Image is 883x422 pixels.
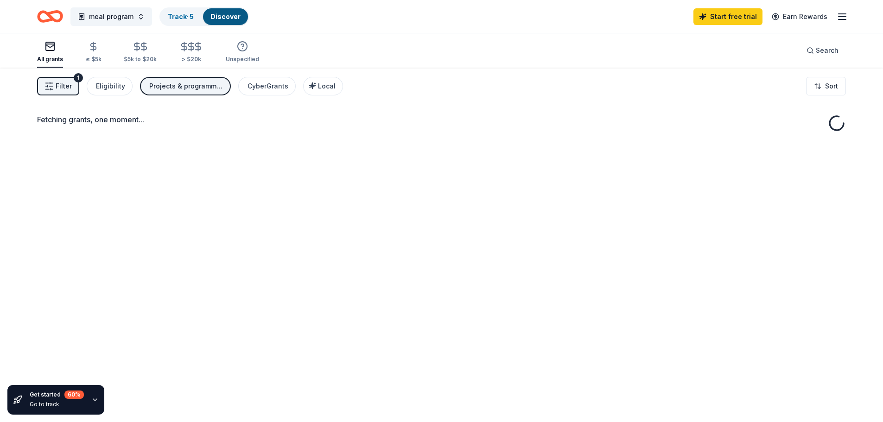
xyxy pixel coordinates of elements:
[226,37,259,68] button: Unspecified
[37,114,846,125] div: Fetching grants, one moment...
[693,8,762,25] a: Start free trial
[179,38,203,68] button: > $20k
[159,7,249,26] button: Track· 5Discover
[124,38,157,68] button: $5k to $20k
[37,77,79,95] button: Filter1
[70,7,152,26] button: meal program
[85,38,102,68] button: ≤ $5k
[74,73,83,82] div: 1
[64,391,84,399] div: 60 %
[124,56,157,63] div: $5k to $20k
[766,8,833,25] a: Earn Rewards
[56,81,72,92] span: Filter
[806,77,846,95] button: Sort
[248,81,288,92] div: CyberGrants
[149,81,223,92] div: Projects & programming
[30,401,84,408] div: Go to track
[37,6,63,27] a: Home
[140,77,231,95] button: Projects & programming
[238,77,296,95] button: CyberGrants
[210,13,241,20] a: Discover
[303,77,343,95] button: Local
[37,56,63,63] div: All grants
[825,81,838,92] span: Sort
[85,56,102,63] div: ≤ $5k
[96,81,125,92] div: Eligibility
[168,13,194,20] a: Track· 5
[799,41,846,60] button: Search
[87,77,133,95] button: Eligibility
[37,37,63,68] button: All grants
[30,391,84,399] div: Get started
[226,56,259,63] div: Unspecified
[816,45,839,56] span: Search
[89,11,133,22] span: meal program
[179,56,203,63] div: > $20k
[318,82,336,90] span: Local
